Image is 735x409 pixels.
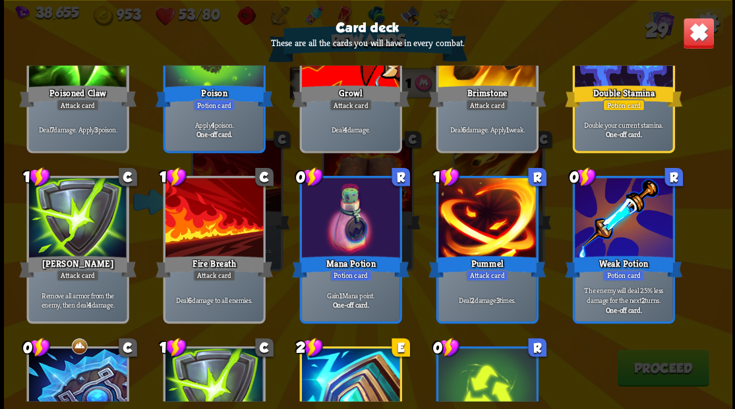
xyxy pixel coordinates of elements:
p: Deal damage. Apply poison. [31,124,124,134]
div: 0 [569,167,596,187]
div: C [255,168,274,186]
b: 1 [506,124,509,134]
p: Double your current stamina. [577,120,670,130]
b: 4 [211,120,215,130]
h3: Card deck [336,20,399,34]
p: Gain Mana point. [304,290,397,300]
b: One-off card. [196,129,232,139]
b: 6 [188,295,192,305]
div: C [119,338,137,356]
p: Remove all armor from the enemy, then deal damage. [31,290,124,309]
div: E [392,338,410,356]
b: One-off card. [605,129,641,139]
div: Brimstone [428,83,546,109]
div: R [392,168,410,186]
div: 2 [296,337,323,358]
p: These are all the cards you will have in every combat. [271,37,464,49]
div: 0 [432,337,459,358]
img: Close_Button.png [682,17,714,49]
p: Deal damage times. [440,295,533,305]
div: Potion card [330,269,372,281]
div: Attack card [192,269,235,281]
b: 6 [461,124,465,134]
div: Mana Potion [292,254,409,280]
p: Deal damage. Apply weak. [440,124,533,134]
div: R [664,168,683,186]
b: One-off card. [605,304,641,314]
div: Potion card [193,99,235,111]
div: Growl [292,83,409,109]
div: Poison [156,83,273,109]
div: 1 [160,337,187,358]
div: Weak Potion [565,254,682,280]
div: R [528,168,546,186]
b: 1 [339,290,341,300]
b: 4 [343,124,347,134]
div: Attack card [465,269,508,281]
div: 1 [160,167,187,187]
img: Earth rune - Gain 5 armor. [70,337,88,356]
b: 2 [471,295,475,305]
div: Pummel [428,254,546,280]
div: Attack card [465,99,508,111]
div: C [119,168,137,186]
p: Deal damage. [304,124,397,134]
b: 2 [641,295,645,305]
div: Double Stamina [565,83,682,109]
b: One-off card. [332,300,368,310]
b: 7 [50,124,53,134]
div: 0 [23,337,50,358]
div: 1 [432,167,459,187]
b: 3 [94,124,98,134]
div: Attack card [56,99,99,111]
div: 1 [23,167,50,187]
div: Poisoned Claw [19,83,136,109]
div: Potion card [603,269,645,281]
div: Attack card [329,99,372,111]
p: The enemy will deal 25% less damage for the next turns. [577,285,670,304]
div: R [528,338,546,356]
b: 3 [496,295,500,305]
div: 0 [296,167,323,187]
div: Attack card [56,269,99,281]
p: Deal damage to all enemies. [167,295,260,305]
div: Potion card [603,99,645,111]
div: [PERSON_NAME] [19,254,136,280]
div: Fire Breath [156,254,273,280]
b: 4 [88,300,92,310]
div: C [255,338,274,356]
p: Apply poison. [167,120,260,130]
